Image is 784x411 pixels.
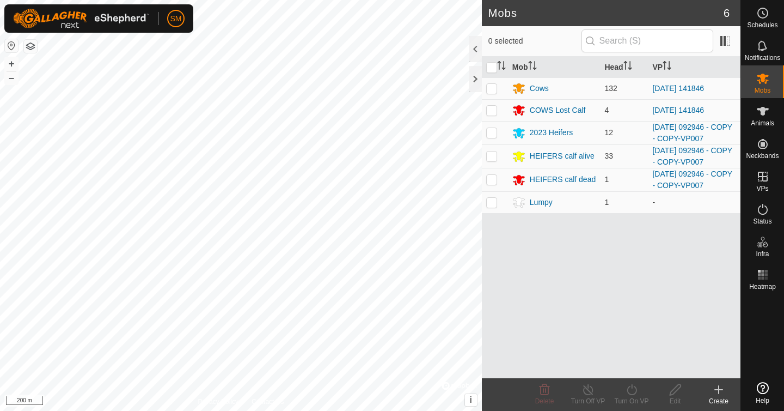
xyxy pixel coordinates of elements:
a: [DATE] 141846 [652,84,704,93]
div: Lumpy [530,197,553,208]
div: Turn On VP [610,396,653,406]
span: Help [756,397,769,404]
span: Heatmap [749,283,776,290]
p-sorticon: Activate to sort [663,63,671,71]
button: Reset Map [5,39,18,52]
span: SM [170,13,182,25]
span: Schedules [747,22,777,28]
p-sorticon: Activate to sort [497,63,506,71]
th: Mob [508,57,601,78]
span: 4 [604,106,609,114]
th: VP [648,57,740,78]
a: Contact Us [252,397,284,407]
p-sorticon: Activate to sort [623,63,632,71]
div: 2023 Heifers [530,127,573,138]
p-sorticon: Activate to sort [528,63,537,71]
span: 132 [604,84,617,93]
span: Status [753,218,771,225]
div: Edit [653,396,697,406]
div: HEIFERS calf alive [530,150,595,162]
span: i [470,395,472,404]
div: Cows [530,83,549,94]
div: Turn Off VP [566,396,610,406]
span: Infra [756,251,769,257]
button: i [465,394,477,406]
a: [DATE] 092946 - COPY - COPY-VP007 [652,123,732,143]
span: Neckbands [746,153,779,159]
span: Delete [535,397,554,405]
span: 1 [604,198,609,207]
div: HEIFERS calf dead [530,174,596,185]
span: Animals [751,120,774,126]
a: [DATE] 092946 - COPY - COPY-VP007 [652,170,732,190]
span: 1 [604,175,609,184]
img: Gallagher Logo [13,9,149,28]
a: [DATE] 141846 [652,106,704,114]
input: Search (S) [581,29,713,52]
a: Help [741,378,784,408]
span: Mobs [755,87,770,94]
td: - [648,191,740,213]
button: Map Layers [24,40,37,53]
span: 6 [724,5,730,21]
th: Head [600,57,648,78]
a: [DATE] 092946 - COPY - COPY-VP007 [652,146,732,166]
button: + [5,57,18,70]
div: COWS Lost Calf [530,105,586,116]
span: 0 selected [488,35,581,47]
button: – [5,71,18,84]
span: 12 [604,128,613,137]
a: Privacy Policy [198,397,238,407]
span: 33 [604,152,613,160]
span: VPs [756,185,768,192]
span: Notifications [745,55,780,61]
div: Create [697,396,740,406]
h2: Mobs [488,7,724,20]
